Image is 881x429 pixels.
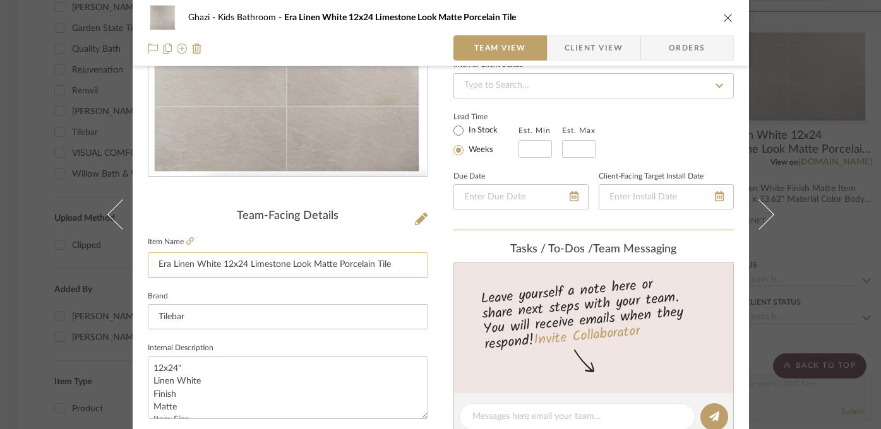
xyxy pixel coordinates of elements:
[474,35,526,61] span: Team View
[466,144,493,156] label: Weeks
[453,184,589,209] input: Enter Due Date
[148,5,178,30] img: 72a417c5-57e8-4d46-a9ed-456fed7f5098_48x40.jpg
[284,13,516,22] span: Era Linen White 12x24 Limestone Look Matte Porcelain Tile
[599,184,734,209] input: Enter Install Date
[148,209,428,223] div: Team-Facing Details
[148,237,194,247] label: Item Name
[510,244,593,255] span: Tasks / To-Dos /
[453,173,485,180] label: Due Date
[453,243,734,257] div: team Messaging
[599,173,704,180] label: Client-Facing Target Install Date
[192,44,202,54] img: Remove from project
[453,73,734,98] input: Type to Search…
[148,345,213,351] label: Internal Description
[148,252,428,278] input: Enter Item Name
[532,320,640,352] a: Invite Collaborator
[188,13,218,22] span: Ghazi
[518,126,551,135] label: Est. Min
[148,293,168,300] label: Brand
[453,111,518,122] label: Lead Time
[655,35,719,61] span: Orders
[466,125,498,136] label: In Stock
[453,62,523,68] div: Internal Client Status
[453,122,518,158] mat-radio-group: Select item type
[148,304,428,329] input: Enter Brand
[565,35,623,61] span: Client View
[452,271,735,355] div: Leave yourself a note here or share next steps with your team. You will receive emails when they ...
[218,13,284,22] span: Kids Bathroom
[562,126,596,135] label: Est. Max
[722,12,734,23] button: close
